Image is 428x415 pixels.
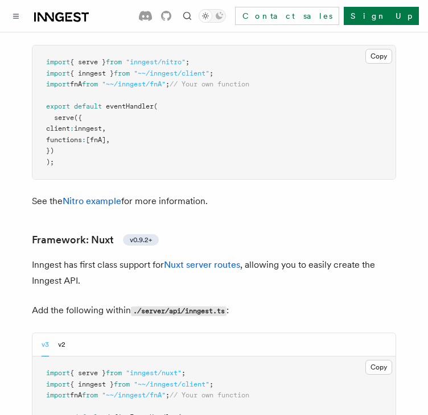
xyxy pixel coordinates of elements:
span: { serve } [70,369,106,377]
p: See the for more information. [32,193,396,209]
span: import [46,69,70,77]
span: "inngest/nitro" [126,58,186,66]
span: : [70,125,74,132]
span: v0.9.2+ [130,235,152,244]
span: , [106,136,110,144]
span: eventHandler [106,102,154,110]
span: import [46,80,70,88]
span: ; [166,80,170,88]
span: fnA [70,391,82,399]
span: from [114,380,130,388]
span: { inngest } [70,380,114,388]
a: Nuxt server routes [164,259,240,270]
span: functions [46,136,82,144]
span: import [46,391,70,399]
a: Nitro example [63,196,121,206]
span: from [114,69,130,77]
span: }) [46,147,54,155]
code: ./server/api/inngest.ts [131,306,227,316]
span: // Your own function [170,391,249,399]
span: "~~/inngest/fnA" [102,391,166,399]
span: "~~/inngest/client" [134,380,209,388]
span: "inngest/nuxt" [126,369,182,377]
span: import [46,369,70,377]
span: from [82,391,98,399]
a: Sign Up [344,7,419,25]
span: "~~/inngest/fnA" [102,80,166,88]
span: ; [166,391,170,399]
span: "~~/inngest/client" [134,69,209,77]
span: inngest [74,125,102,132]
span: serve [54,114,74,122]
span: export [46,102,70,110]
span: : [82,136,86,144]
button: Copy [365,360,392,375]
span: ({ [74,114,82,122]
span: default [74,102,102,110]
a: Framework: Nuxtv0.9.2+ [32,232,159,248]
span: from [106,369,122,377]
button: Toggle navigation [9,9,23,23]
a: Contact sales [235,7,339,25]
span: { serve } [70,58,106,66]
button: Toggle dark mode [199,9,226,23]
span: // Your own function [170,80,249,88]
p: Add the following within : [32,302,396,319]
span: , [102,125,106,132]
span: import [46,380,70,388]
span: { inngest } [70,69,114,77]
button: v2 [58,333,65,356]
button: v3 [42,333,49,356]
span: ; [209,69,213,77]
span: ; [209,380,213,388]
span: [fnA] [86,136,106,144]
span: from [106,58,122,66]
span: ( [154,102,158,110]
span: ; [182,369,186,377]
button: Copy [365,49,392,64]
span: client [46,125,70,132]
span: from [82,80,98,88]
button: Find something... [180,9,194,23]
span: ; [186,58,190,66]
p: Inngest has first class support for , allowing you to easily create the Inngest API. [32,257,396,289]
span: import [46,58,70,66]
span: ); [46,158,54,166]
span: fnA [70,80,82,88]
